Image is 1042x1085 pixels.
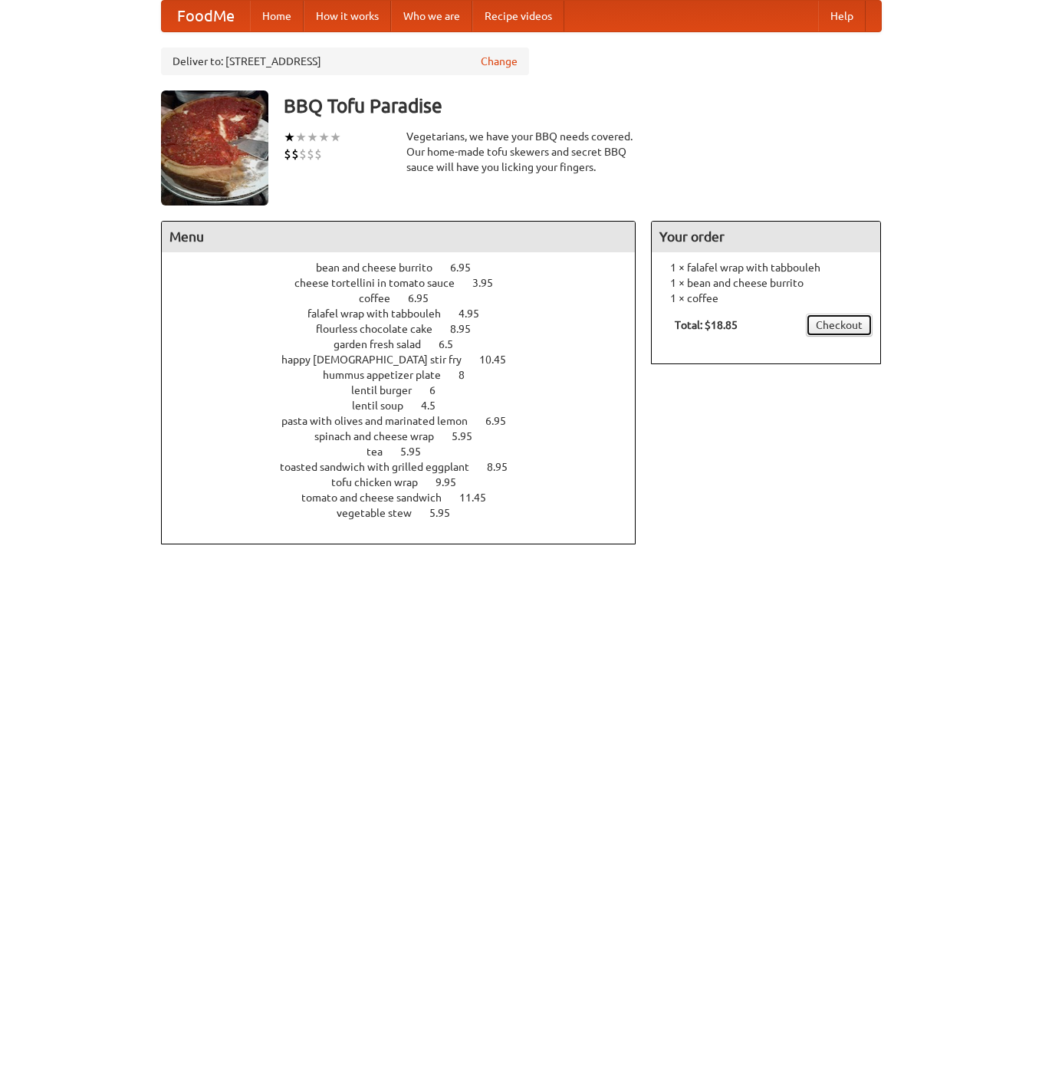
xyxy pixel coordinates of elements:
[316,261,499,274] a: bean and cheese burrito 6.95
[459,492,501,504] span: 11.45
[299,146,307,163] li: $
[352,399,419,412] span: lentil soup
[359,292,406,304] span: coffee
[472,277,508,289] span: 3.95
[314,146,322,163] li: $
[400,446,436,458] span: 5.95
[391,1,472,31] a: Who we are
[421,399,451,412] span: 4.5
[675,319,738,331] b: Total: $18.85
[439,338,468,350] span: 6.5
[281,415,483,427] span: pasta with olives and marinated lemon
[351,384,427,396] span: lentil burger
[429,384,451,396] span: 6
[406,129,636,175] div: Vegetarians, we have your BBQ needs covered. Our home-made tofu skewers and secret BBQ sauce will...
[408,292,444,304] span: 6.95
[307,307,456,320] span: falafel wrap with tabbouleh
[301,492,514,504] a: tomato and cheese sandwich 11.45
[429,507,465,519] span: 5.95
[487,461,523,473] span: 8.95
[281,353,477,366] span: happy [DEMOGRAPHIC_DATA] stir fry
[294,277,521,289] a: cheese tortellini in tomato sauce 3.95
[479,353,521,366] span: 10.45
[281,415,534,427] a: pasta with olives and marinated lemon 6.95
[331,476,485,488] a: tofu chicken wrap 9.95
[280,461,536,473] a: toasted sandwich with grilled eggplant 8.95
[284,146,291,163] li: $
[294,277,470,289] span: cheese tortellini in tomato sauce
[659,260,873,275] li: 1 × falafel wrap with tabbouleh
[337,507,478,519] a: vegetable stew 5.95
[334,338,482,350] a: garden fresh salad 6.5
[452,430,488,442] span: 5.95
[481,54,518,69] a: Change
[659,275,873,291] li: 1 × bean and cheese burrito
[307,129,318,146] li: ★
[367,446,449,458] a: tea 5.95
[314,430,501,442] a: spinach and cheese wrap 5.95
[659,291,873,306] li: 1 × coffee
[485,415,521,427] span: 6.95
[367,446,398,458] span: tea
[652,222,880,252] h4: Your order
[359,292,457,304] a: coffee 6.95
[450,323,486,335] span: 8.95
[314,430,449,442] span: spinach and cheese wrap
[161,48,529,75] div: Deliver to: [STREET_ADDRESS]
[436,476,472,488] span: 9.95
[806,314,873,337] a: Checkout
[316,261,448,274] span: bean and cheese burrito
[250,1,304,31] a: Home
[291,146,299,163] li: $
[337,507,427,519] span: vegetable stew
[301,492,457,504] span: tomato and cheese sandwich
[472,1,564,31] a: Recipe videos
[459,369,480,381] span: 8
[307,146,314,163] li: $
[459,307,495,320] span: 4.95
[284,90,882,121] h3: BBQ Tofu Paradise
[316,323,448,335] span: flourless chocolate cake
[161,90,268,205] img: angular.jpg
[450,261,486,274] span: 6.95
[331,476,433,488] span: tofu chicken wrap
[304,1,391,31] a: How it works
[284,129,295,146] li: ★
[295,129,307,146] li: ★
[162,1,250,31] a: FoodMe
[323,369,493,381] a: hummus appetizer plate 8
[330,129,341,146] li: ★
[352,399,464,412] a: lentil soup 4.5
[334,338,436,350] span: garden fresh salad
[318,129,330,146] li: ★
[316,323,499,335] a: flourless chocolate cake 8.95
[307,307,508,320] a: falafel wrap with tabbouleh 4.95
[281,353,534,366] a: happy [DEMOGRAPHIC_DATA] stir fry 10.45
[280,461,485,473] span: toasted sandwich with grilled eggplant
[162,222,636,252] h4: Menu
[351,384,464,396] a: lentil burger 6
[818,1,866,31] a: Help
[323,369,456,381] span: hummus appetizer plate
